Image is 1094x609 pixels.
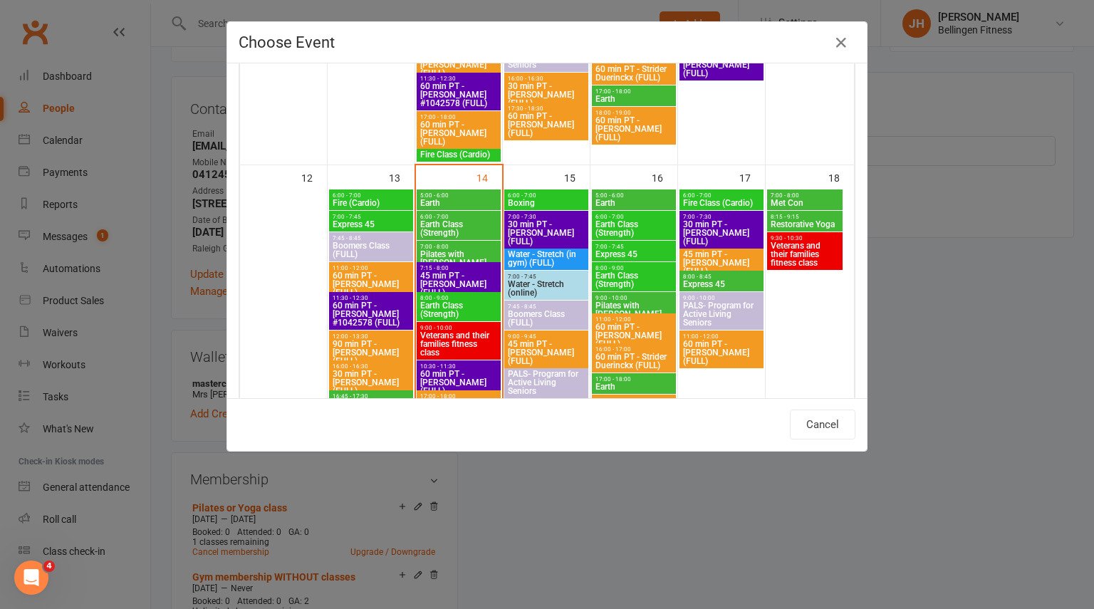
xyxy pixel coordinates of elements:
[682,280,761,288] span: Express 45
[420,214,498,220] span: 6:00 - 7:00
[770,199,840,207] span: Met Con
[420,150,498,159] span: Fire Class (Cardio)
[420,265,498,271] span: 7:15 - 8:00
[420,363,498,370] span: 10:30 - 11:30
[682,192,761,199] span: 6:00 - 7:00
[332,214,410,220] span: 7:00 - 7:45
[595,271,673,288] span: Earth Class (Strength)
[682,199,761,207] span: Fire Class (Cardio)
[420,370,498,395] span: 60 min PT - [PERSON_NAME] (FULL)
[595,199,673,207] span: Earth
[420,250,498,267] span: Pilates with [PERSON_NAME]
[301,165,327,189] div: 12
[332,363,410,370] span: 16:00 - 16:30
[239,33,855,51] h4: Choose Event
[332,265,410,271] span: 11:00 - 12:00
[420,271,498,297] span: 45 min PT - [PERSON_NAME] (FULL)
[332,220,410,229] span: Express 45
[507,220,585,246] span: 30 min PT - [PERSON_NAME] (FULL)
[507,303,585,310] span: 7:45 - 8:45
[420,295,498,301] span: 8:00 - 9:00
[595,244,673,250] span: 7:00 - 7:45
[770,241,840,267] span: Veterans and their families fitness class
[420,220,498,237] span: Earth Class (Strength)
[420,82,498,108] span: 60 min PT - [PERSON_NAME] #1042578 (FULL)
[828,165,854,189] div: 18
[332,271,410,297] span: 60 min PT - [PERSON_NAME] (FULL)
[332,301,410,327] span: 60 min PT - [PERSON_NAME] #1042578 (FULL)
[682,220,761,246] span: 30 min PT - [PERSON_NAME] (FULL)
[595,353,673,370] span: 60 min PT - Strider Duerinckx (FULL)
[595,295,673,301] span: 9:00 - 10:00
[332,340,410,365] span: 90 min PT - [PERSON_NAME] (FULL)
[507,192,585,199] span: 6:00 - 7:00
[564,165,590,189] div: 15
[507,310,585,327] span: Boomers Class (FULL)
[595,192,673,199] span: 5:00 - 6:00
[332,393,410,400] span: 16:45 - 17:30
[682,340,761,365] span: 60 min PT - [PERSON_NAME] (FULL)
[420,114,498,120] span: 17:00 - 18:00
[682,250,761,276] span: 45 min PT - [PERSON_NAME] (FULL)
[43,561,55,572] span: 4
[595,265,673,271] span: 8:00 - 9:00
[595,116,673,142] span: 60 min PT - [PERSON_NAME] (FULL)
[595,301,673,318] span: Pilates with [PERSON_NAME]
[830,31,853,54] button: Close
[770,220,840,229] span: Restorative Yoga
[507,112,585,137] span: 60 min PT - [PERSON_NAME] (FULL)
[595,376,673,382] span: 17:00 - 18:00
[420,244,498,250] span: 7:00 - 8:00
[595,382,673,391] span: Earth
[507,250,585,267] span: Water - Stretch (in gym) (FULL)
[507,76,585,82] span: 16:00 - 16:30
[14,561,48,595] iframe: Intercom live chat
[739,165,765,189] div: 17
[507,214,585,220] span: 7:00 - 7:30
[682,214,761,220] span: 7:00 - 7:30
[770,235,840,241] span: 9:30 - 10:30
[595,323,673,348] span: 60 min PT - [PERSON_NAME] (FULL)
[420,331,498,357] span: Veterans and their families fitness class
[507,340,585,365] span: 45 min PT - [PERSON_NAME] (FULL)
[332,235,410,241] span: 7:45 - 8:45
[507,105,585,112] span: 17:30 - 18:30
[332,241,410,259] span: Boomers Class (FULL)
[420,120,498,146] span: 60 min PT - [PERSON_NAME] (FULL)
[595,214,673,220] span: 6:00 - 7:00
[790,410,855,439] button: Cancel
[682,333,761,340] span: 11:00 - 12:00
[332,333,410,340] span: 12:00 - 13:30
[476,165,502,189] div: 14
[507,199,585,207] span: Boxing
[389,165,415,189] div: 13
[332,199,410,207] span: Fire (Cardio)
[595,110,673,116] span: 18:00 - 19:00
[682,295,761,301] span: 9:00 - 10:00
[507,274,585,280] span: 7:00 - 7:45
[595,95,673,103] span: Earth
[595,316,673,323] span: 11:00 - 12:00
[770,192,840,199] span: 7:00 - 8:00
[507,333,585,340] span: 9:00 - 9:45
[420,393,498,400] span: 17:00 - 18:00
[420,76,498,82] span: 11:30 - 12:30
[682,301,761,327] span: PALS- Program for Active Living Seniors
[595,65,673,82] span: 60 min PT - Strider Duerinckx (FULL)
[682,52,761,78] span: 60 min PT - [PERSON_NAME] (FULL)
[420,52,498,78] span: 60 min PT - [PERSON_NAME] (FULL)
[332,370,410,395] span: 30 min PT - [PERSON_NAME] (FULL)
[595,397,673,404] span: 18:00 - 19:00
[652,165,677,189] div: 16
[332,295,410,301] span: 11:30 - 12:30
[595,250,673,259] span: Express 45
[595,88,673,95] span: 17:00 - 18:00
[420,325,498,331] span: 9:00 - 10:00
[507,280,585,297] span: Water - Stretch (online)
[507,370,585,395] span: PALS- Program for Active Living Seniors
[420,301,498,318] span: Earth Class (Strength)
[332,192,410,199] span: 6:00 - 7:00
[682,274,761,280] span: 8:00 - 8:45
[595,220,673,237] span: Earth Class (Strength)
[507,82,585,108] span: 30 min PT - [PERSON_NAME] (FULL)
